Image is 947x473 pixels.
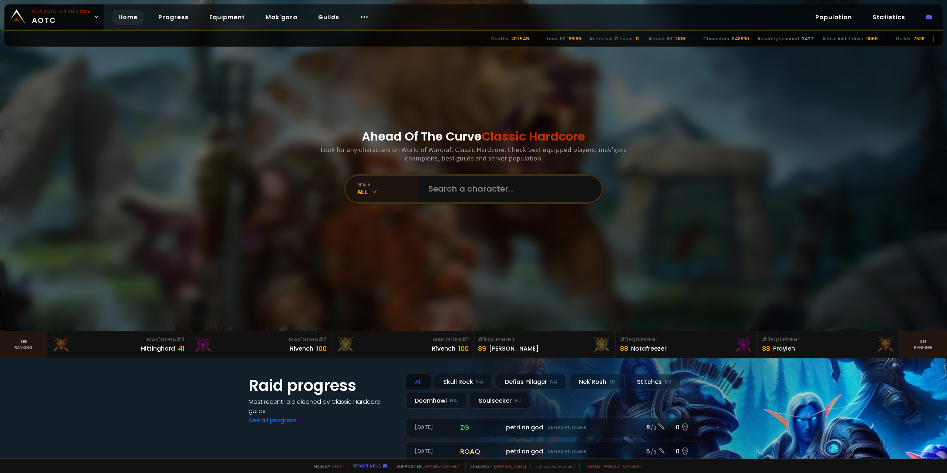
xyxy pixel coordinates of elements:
span: Checkout [465,463,526,469]
div: Equipment [620,336,753,344]
a: Mak'gora [260,10,303,25]
div: 848930 [732,36,749,42]
span: # 3 [762,336,771,343]
div: Almost 60 [648,36,672,42]
div: Characters [703,36,729,42]
div: 12 [636,36,640,42]
small: NA [550,378,557,386]
div: Skull Rock [434,374,493,390]
div: Nek'Rosh [570,374,625,390]
div: Mak'Gora [52,336,185,344]
span: AOTC [32,8,91,26]
a: Population [809,10,858,25]
div: Rîvench [432,344,455,353]
a: Classic HardcoreAOTC [4,4,104,30]
span: # 3 [176,336,185,343]
div: Level 60 [547,36,566,42]
small: EU [515,397,521,405]
div: Soulseeker [469,393,530,409]
a: #1Equipment89[PERSON_NAME] [473,331,616,358]
h3: Look for any characters on World of Warcraft Classic Hardcore. Check best equipped players, mak'g... [317,145,630,162]
small: Classic Hardcore [32,8,91,15]
div: realm [357,182,419,187]
div: 207549 [511,36,529,42]
a: See all progress [249,416,297,425]
div: 11069 [866,36,878,42]
div: Defias Pillager [496,374,567,390]
a: Mak'Gora#1Rîvench100 [331,331,473,358]
div: 3427 [802,36,813,42]
div: 2109 [675,36,685,42]
div: Praylen [773,344,795,353]
div: Equipment [478,336,611,344]
span: Made by [309,463,343,469]
div: Hittinghard [141,344,175,353]
div: Guilds [896,36,910,42]
a: Terms [587,463,601,469]
a: Mak'Gora#3Hittinghard41 [47,331,189,358]
a: Seeranking [900,331,947,358]
a: #2Equipment88Notafreezer [616,331,758,358]
div: Recently scanned [758,36,799,42]
a: Home [112,10,144,25]
div: Notafreezer [631,344,667,353]
div: 88 [762,344,770,354]
small: NA [450,397,457,405]
a: Buy me a coffee [424,463,461,469]
span: # 2 [318,336,327,343]
div: Stitches [628,374,680,390]
small: EU [665,378,671,386]
div: 68189 [569,36,581,42]
h1: Ahead Of The Curve [362,128,585,145]
div: All [405,374,431,390]
div: 89 [478,344,486,354]
div: 7538 [913,36,924,42]
span: Classic Hardcore [482,128,585,145]
input: Search a character... [424,176,593,202]
h1: Raid progress [249,374,397,397]
div: 100 [458,344,469,354]
a: [DATE]roaqpetri on godDefias Pillager5 /60 [405,442,698,461]
div: Deaths [491,36,508,42]
a: Statistics [867,10,911,25]
h4: Most recent raid cleaned by Classic Hardcore guilds [249,397,397,416]
div: Rivench [290,344,313,353]
small: NA [476,378,483,386]
a: #3Equipment88Praylen [758,331,900,358]
a: a fan [331,463,343,469]
div: In the last 12 hours [590,36,633,42]
div: All [357,187,419,196]
span: # 1 [462,336,469,343]
span: # 2 [620,336,628,343]
div: Doomhowl [405,393,466,409]
div: 41 [178,344,185,354]
div: [PERSON_NAME] [489,344,539,353]
span: v. d752d5 - production [530,463,575,469]
a: [DATE]zgpetri on godDefias Pillager8 /90 [405,418,698,437]
a: Consent [623,463,642,469]
span: Support me, [392,463,461,469]
div: Mak'Gora [194,336,327,344]
a: Equipment [203,10,251,25]
small: EU [609,378,616,386]
div: Active last 7 days [822,36,863,42]
div: 100 [316,344,327,354]
a: Report a bug [353,463,381,469]
a: Privacy [604,463,620,469]
div: Equipment [762,336,895,344]
div: Mak'Gora [336,336,469,344]
div: 88 [620,344,628,354]
a: Mak'Gora#2Rivench100 [189,331,331,358]
a: Progress [152,10,195,25]
a: Guilds [312,10,345,25]
span: # 1 [478,336,485,343]
a: [DOMAIN_NAME] [494,463,526,469]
